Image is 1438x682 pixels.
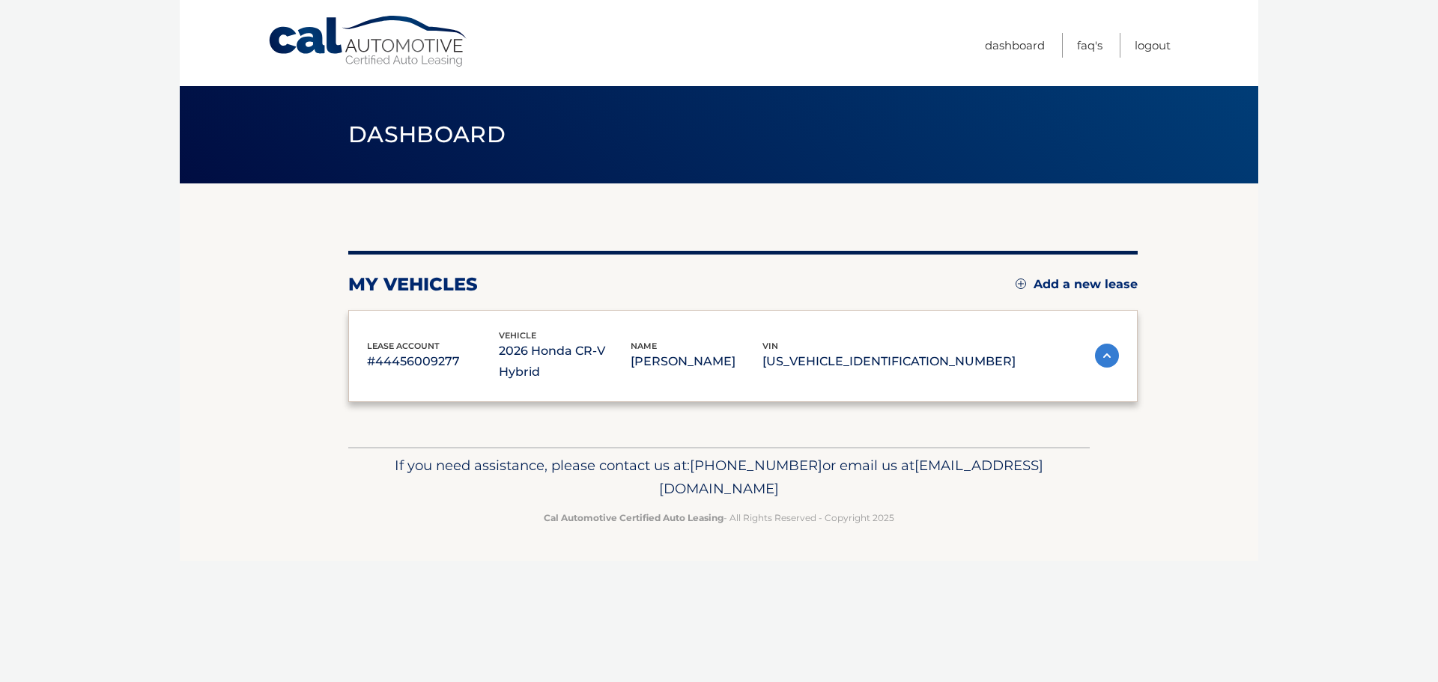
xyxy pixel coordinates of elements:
[499,330,536,341] span: vehicle
[690,457,822,474] span: [PHONE_NUMBER]
[1016,277,1138,292] a: Add a new lease
[1135,33,1171,58] a: Logout
[348,121,506,148] span: Dashboard
[367,341,440,351] span: lease account
[267,15,470,68] a: Cal Automotive
[1016,278,1026,289] img: add.svg
[631,351,762,372] p: [PERSON_NAME]
[358,510,1080,526] p: - All Rights Reserved - Copyright 2025
[367,351,499,372] p: #44456009277
[499,341,631,383] p: 2026 Honda CR-V Hybrid
[358,454,1080,502] p: If you need assistance, please contact us at: or email us at
[348,273,478,296] h2: my vehicles
[985,33,1045,58] a: Dashboard
[1095,344,1119,368] img: accordion-active.svg
[544,512,723,523] strong: Cal Automotive Certified Auto Leasing
[762,351,1016,372] p: [US_VEHICLE_IDENTIFICATION_NUMBER]
[1077,33,1102,58] a: FAQ's
[631,341,657,351] span: name
[762,341,778,351] span: vin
